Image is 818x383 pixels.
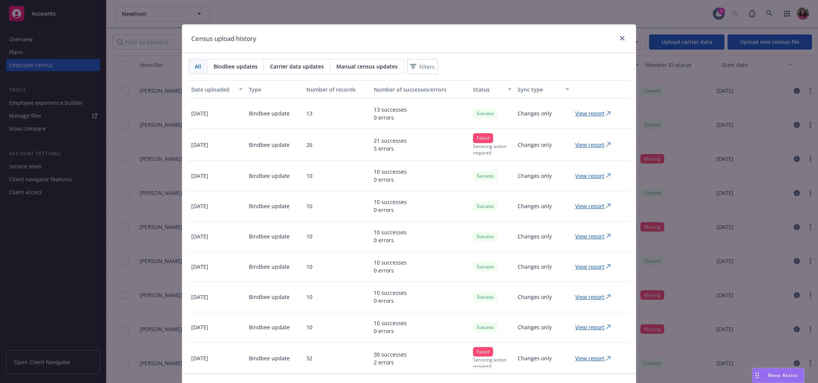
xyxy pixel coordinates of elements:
[195,62,201,70] span: All
[191,172,208,180] p: [DATE]
[575,202,604,210] p: View report
[768,372,798,378] span: Nova Assist
[191,232,208,240] p: [DATE]
[374,114,407,121] p: 0 errors
[473,347,493,357] div: Failed
[518,202,552,210] p: Changes only
[374,228,407,236] p: 10 successes
[270,62,324,70] span: Carrier data updates
[249,172,290,180] p: Bindbee update
[518,172,552,180] p: Changes only
[575,323,604,331] p: View report
[306,263,312,271] p: 10
[306,172,312,180] p: 10
[249,232,290,240] p: Bindbee update
[374,176,407,184] p: 0 errors
[518,232,552,240] p: Changes only
[575,172,617,180] a: View report
[191,293,208,301] p: [DATE]
[374,137,407,145] p: 21 successes
[191,202,208,210] p: [DATE]
[752,368,762,383] div: Drag to move
[249,263,290,271] p: Bindbee update
[191,354,208,362] p: [DATE]
[191,34,256,44] h1: Census upload history
[473,171,498,181] div: Success
[306,293,312,301] p: 10
[306,323,312,331] p: 10
[374,106,407,114] p: 13 successes
[306,141,312,149] p: 26
[473,201,498,211] div: Success
[518,263,552,271] p: Changes only
[575,323,617,331] a: View report
[374,358,407,366] p: 2 errors
[306,354,312,362] p: 32
[575,354,604,362] p: View report
[374,350,407,358] p: 30 successes
[371,80,470,98] button: Number of successes/errors
[249,86,300,93] div: Type
[246,80,303,98] button: Type
[374,206,407,214] p: 0 errors
[306,86,367,93] div: Number of records
[374,236,407,244] p: 0 errors
[409,61,436,72] span: Filters
[473,262,498,271] div: Success
[575,293,604,301] p: View report
[336,62,398,70] span: Manual census updates
[249,354,290,362] p: Bindbee update
[575,202,617,210] a: View report
[306,109,312,117] p: 13
[374,319,407,327] p: 10 successes
[752,368,804,383] button: Nova Assist
[306,232,312,240] p: 10
[249,293,290,301] p: Bindbee update
[374,168,407,176] p: 10 successes
[191,263,208,271] p: [DATE]
[374,258,407,266] p: 10 successes
[374,297,407,305] p: 0 errors
[191,86,234,93] div: Date uploaded
[374,86,467,93] div: Number of successes/errors
[473,232,498,241] div: Success
[575,141,604,149] p: View report
[575,232,604,240] p: View report
[473,109,498,118] div: Success
[575,293,617,301] a: View report
[214,62,258,70] span: Bindbee updates
[374,266,407,274] p: 0 errors
[191,109,208,117] p: [DATE]
[473,292,498,302] div: Success
[618,34,627,43] a: close
[575,172,604,180] p: View report
[575,141,617,149] a: View report
[249,323,290,331] p: Bindbee update
[518,109,552,117] p: Changes only
[473,357,512,369] p: Servicing action required
[191,141,208,149] p: [DATE]
[306,202,312,210] p: 10
[473,86,503,93] div: Status
[473,133,493,143] div: Failed
[518,293,552,301] p: Changes only
[249,141,290,149] p: Bindbee update
[249,109,290,117] p: Bindbee update
[575,232,617,240] a: View report
[575,109,604,117] p: View report
[575,263,604,271] p: View report
[473,143,512,156] p: Servicing action required
[575,354,617,362] a: View report
[473,322,498,332] div: Success
[515,80,572,98] button: Sync type
[374,289,407,297] p: 10 successes
[188,80,246,98] button: Date uploaded
[407,59,438,74] button: Filters
[575,263,617,271] a: View report
[374,327,407,335] p: 0 errors
[518,354,552,362] p: Changes only
[518,323,552,331] p: Changes only
[518,141,552,149] p: Changes only
[191,323,208,331] p: [DATE]
[518,86,561,93] div: Sync type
